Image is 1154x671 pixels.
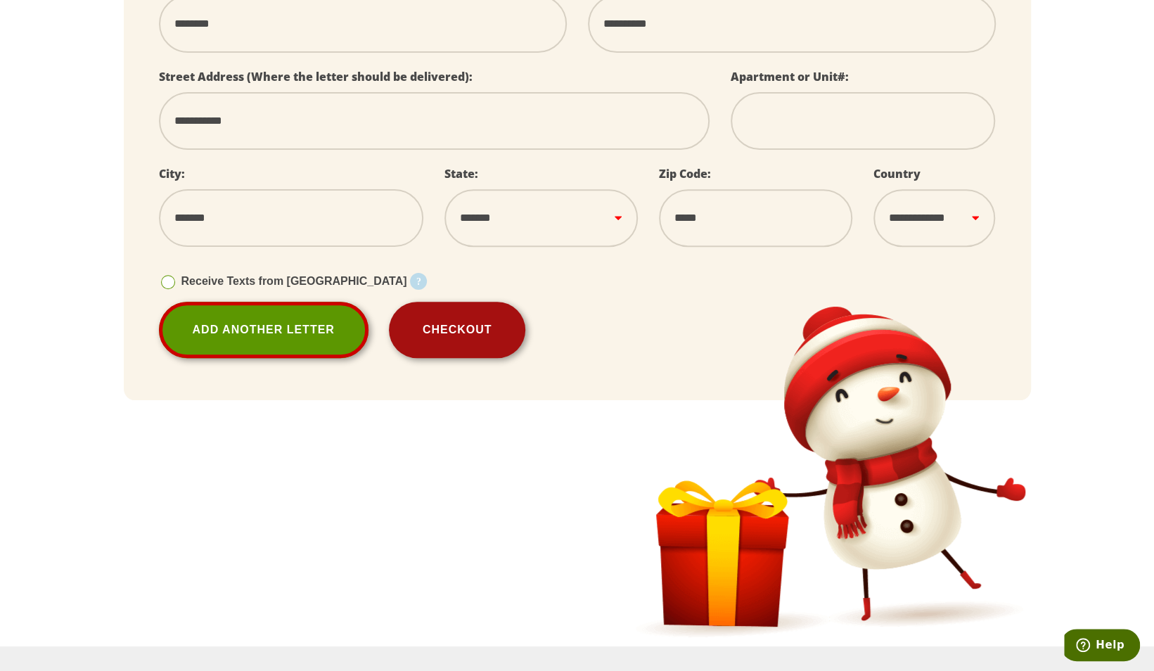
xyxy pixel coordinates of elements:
[873,166,921,181] label: Country
[181,275,407,287] span: Receive Texts from [GEOGRAPHIC_DATA]
[159,69,473,84] label: Street Address (Where the letter should be delivered):
[1064,629,1140,664] iframe: Opens a widget where you can find more information
[159,166,185,181] label: City:
[731,69,849,84] label: Apartment or Unit#:
[444,166,478,181] label: State:
[389,302,526,358] button: Checkout
[659,166,711,181] label: Zip Code:
[627,299,1031,643] img: Snowman
[159,302,368,358] a: Add Another Letter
